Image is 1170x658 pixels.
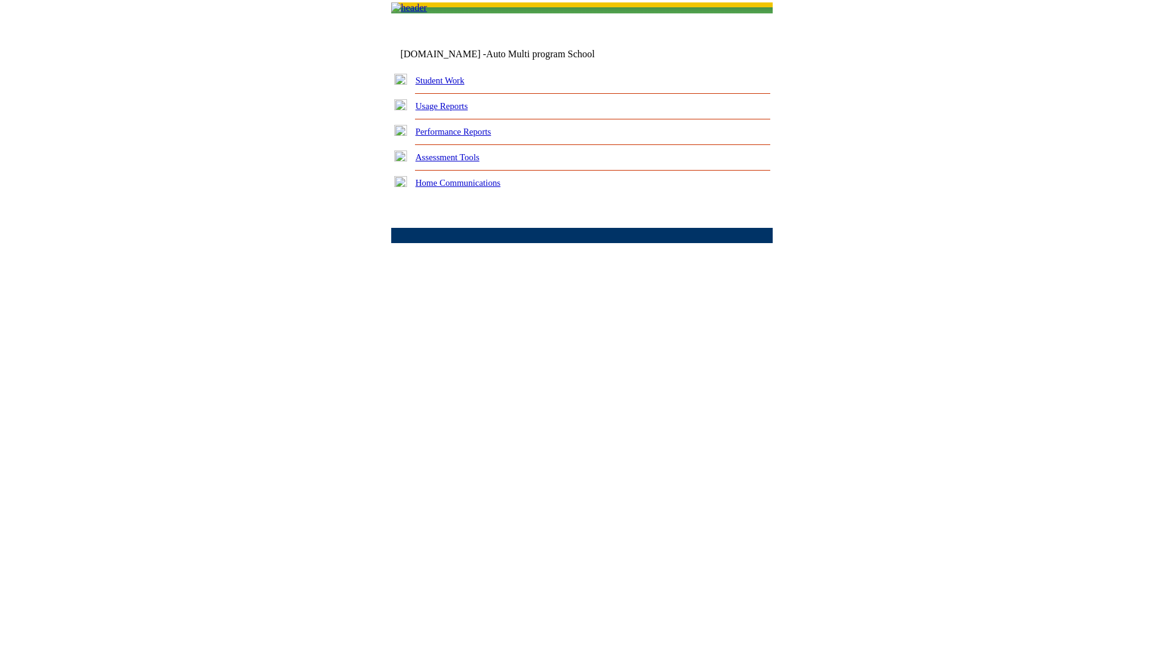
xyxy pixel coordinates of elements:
[394,150,407,161] img: plus.gif
[416,101,468,111] a: Usage Reports
[486,49,595,59] nobr: Auto Multi program School
[394,125,407,136] img: plus.gif
[400,49,625,60] td: [DOMAIN_NAME] -
[416,127,491,136] a: Performance Reports
[416,152,480,162] a: Assessment Tools
[416,76,464,85] a: Student Work
[391,2,427,13] img: header
[394,99,407,110] img: plus.gif
[416,178,501,188] a: Home Communications
[394,176,407,187] img: plus.gif
[394,74,407,85] img: plus.gif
